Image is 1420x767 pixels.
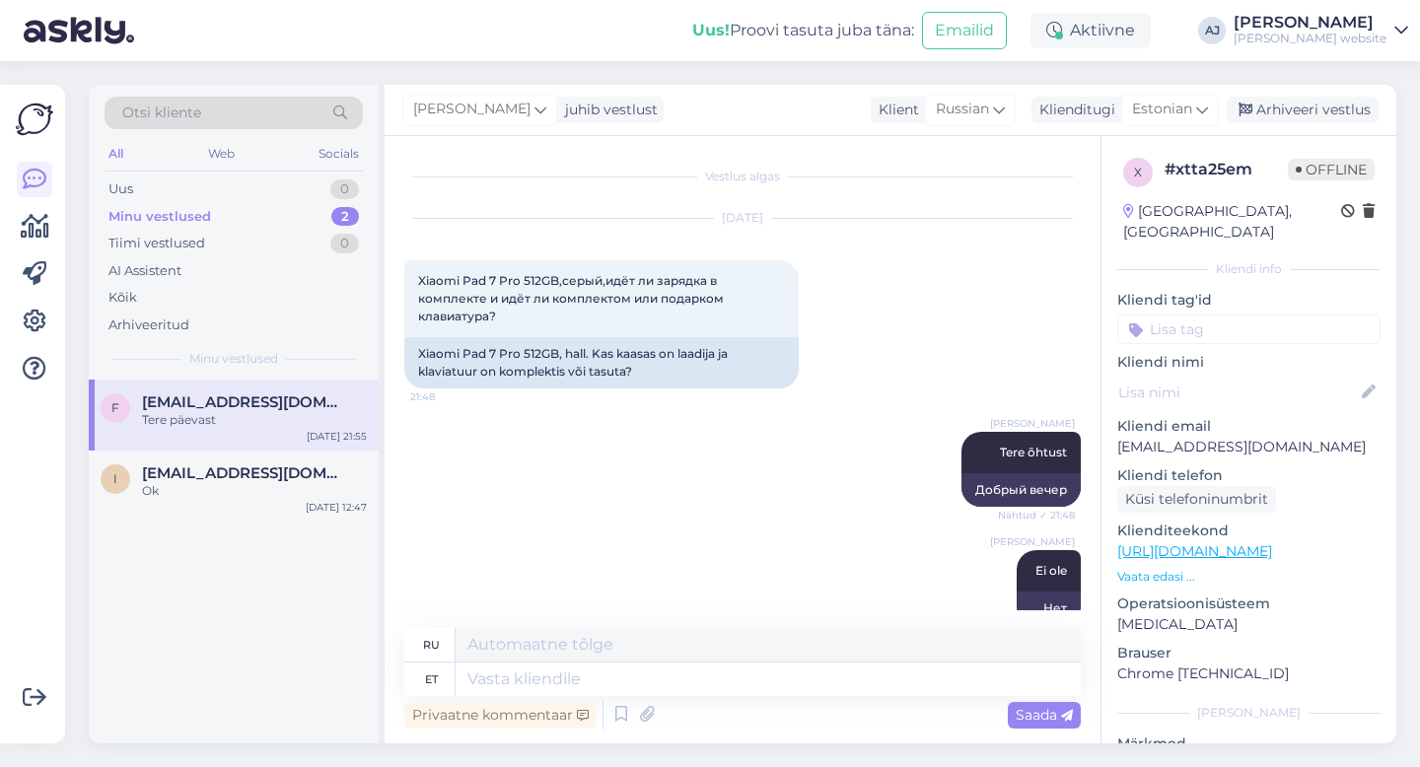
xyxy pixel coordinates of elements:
[1165,158,1288,181] div: # xtta25em
[204,141,239,167] div: Web
[189,350,278,368] span: Minu vestlused
[418,273,727,323] span: Xiaomi Pad 7 Pro 512GB,серый,идёт ли зарядка в комплекте и идёт ли комплектом или подарком клавиа...
[1117,486,1276,513] div: Küsi telefoninumbrit
[108,261,181,281] div: AI Assistent
[990,534,1075,549] span: [PERSON_NAME]
[306,500,367,515] div: [DATE] 12:47
[1030,13,1151,48] div: Aktiivne
[1016,706,1073,724] span: Saada
[1288,159,1375,180] span: Offline
[1123,201,1341,243] div: [GEOGRAPHIC_DATA], [GEOGRAPHIC_DATA]
[1117,314,1381,344] input: Lisa tag
[425,662,438,696] div: et
[404,337,799,388] div: Xiaomi Pad 7 Pro 512GB, hall. Kas kaasas on laadija ja klaviatuur on komplektis või tasuta?
[108,179,133,199] div: Uus
[1117,290,1381,311] p: Kliendi tag'id
[1234,31,1386,46] div: [PERSON_NAME] website
[105,141,127,167] div: All
[404,702,597,729] div: Privaatne kommentaar
[998,508,1075,523] span: Nähtud ✓ 21:48
[1117,437,1381,457] p: [EMAIL_ADDRESS][DOMAIN_NAME]
[122,103,201,123] span: Otsi kliente
[1118,382,1358,403] input: Lisa nimi
[16,101,53,138] img: Askly Logo
[922,12,1007,49] button: Emailid
[1117,465,1381,486] p: Kliendi telefon
[936,99,989,120] span: Russian
[330,234,359,253] div: 0
[413,99,531,120] span: [PERSON_NAME]
[330,179,359,199] div: 0
[108,234,205,253] div: Tiimi vestlused
[1117,733,1381,754] p: Märkmed
[142,393,347,411] span: fidimasa@gmail.com
[1117,663,1381,684] p: Chrome [TECHNICAL_ID]
[1117,521,1381,541] p: Klienditeekond
[1035,563,1067,578] span: Ei ole
[1117,260,1381,278] div: Kliendi info
[142,464,347,482] span: info@noveba.com
[142,482,367,500] div: Ok
[692,21,730,39] b: Uus!
[1117,352,1381,373] p: Kliendi nimi
[108,315,189,335] div: Arhiveeritud
[692,19,914,42] div: Proovi tasuta juba täna:
[557,100,658,120] div: juhib vestlust
[1234,15,1408,46] a: [PERSON_NAME][PERSON_NAME] website
[1031,100,1115,120] div: Klienditugi
[1117,593,1381,614] p: Operatsioonisüsteem
[111,400,119,415] span: f
[315,141,363,167] div: Socials
[1117,704,1381,722] div: [PERSON_NAME]
[1017,592,1081,625] div: Нет
[1117,416,1381,437] p: Kliendi email
[1000,445,1067,459] span: Tere õhtust
[1132,99,1192,120] span: Estonian
[871,100,919,120] div: Klient
[331,207,359,227] div: 2
[404,209,1081,227] div: [DATE]
[1117,568,1381,586] p: Vaata edasi ...
[1117,542,1272,560] a: [URL][DOMAIN_NAME]
[990,416,1075,431] span: [PERSON_NAME]
[108,288,137,308] div: Kõik
[1134,165,1142,179] span: x
[1227,97,1379,123] div: Arhiveeri vestlus
[423,628,440,662] div: ru
[961,473,1081,507] div: Добрый вечер
[1117,643,1381,663] p: Brauser
[142,411,367,429] div: Tere päevast
[1234,15,1386,31] div: [PERSON_NAME]
[307,429,367,444] div: [DATE] 21:55
[404,168,1081,185] div: Vestlus algas
[1198,17,1226,44] div: AJ
[1117,614,1381,635] p: [MEDICAL_DATA]
[108,207,211,227] div: Minu vestlused
[410,389,484,404] span: 21:48
[113,471,117,486] span: i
